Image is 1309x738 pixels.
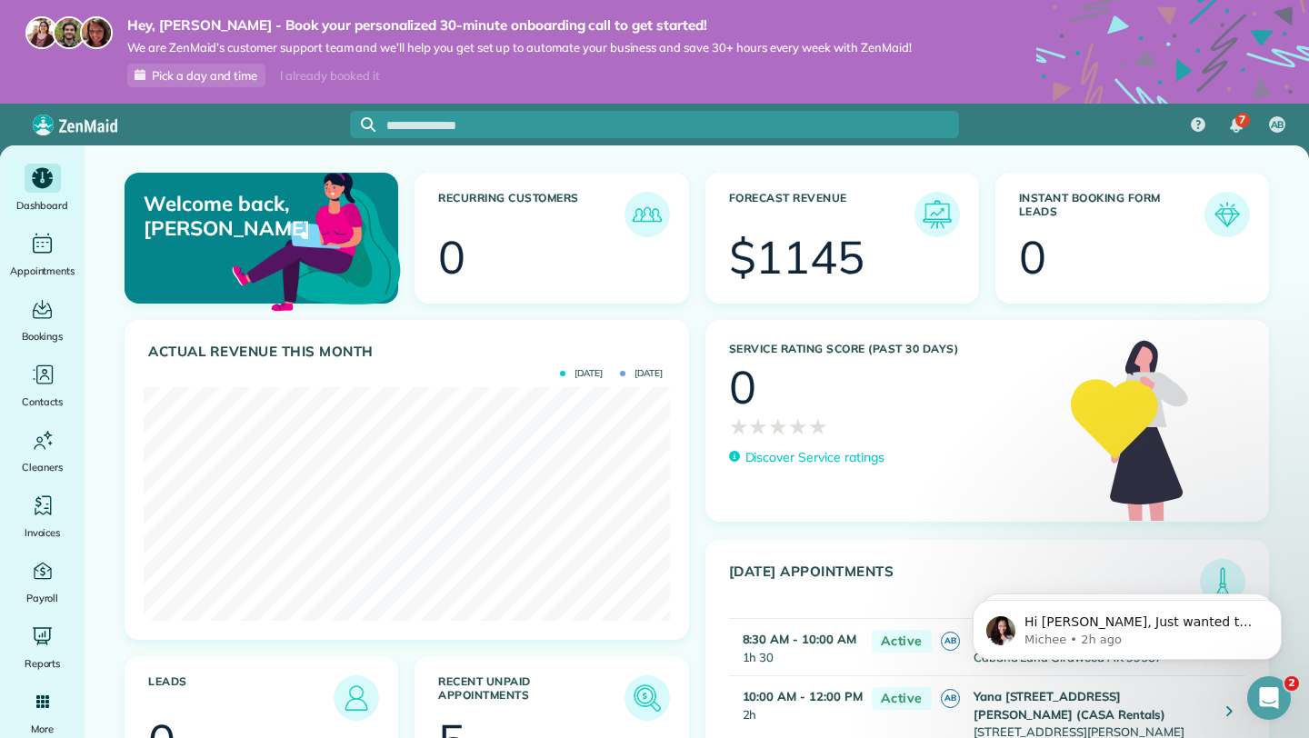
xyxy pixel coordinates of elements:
a: Bookings [7,294,77,345]
a: Cleaners [7,425,77,476]
span: Cleaners [22,458,63,476]
a: Contacts [7,360,77,411]
span: ★ [748,410,768,443]
a: Discover Service ratings [729,448,884,467]
h3: Leads [148,675,334,721]
span: Payroll [26,589,59,607]
a: Dashboard [7,164,77,214]
div: $1145 [729,234,865,280]
span: We are ZenMaid’s customer support team and we’ll help you get set up to automate your business an... [127,40,912,55]
div: 7 unread notifications [1217,105,1255,145]
img: icon_unpaid_appointments-47b8ce3997adf2238b356f14209ab4cced10bd1f174958f3ca8f1d0dd7fffeee.png [629,680,665,716]
a: Appointments [7,229,77,280]
img: dashboard_welcome-42a62b7d889689a78055ac9021e634bf52bae3f8056760290aed330b23ab8690.png [228,152,405,328]
p: Welcome back, [PERSON_NAME]! [144,192,308,240]
iframe: Intercom notifications message [945,562,1309,689]
span: Bookings [22,327,64,345]
h3: Forecast Revenue [729,192,914,237]
h3: Service Rating score (past 30 days) [729,343,1054,355]
img: icon_leads-1bed01f49abd5b7fead27621c3d59655bb73ed531f8eeb49469d10e621d6b896.png [338,680,375,716]
strong: Hey, [PERSON_NAME] - Book your personalized 30-minute onboarding call to get started! [127,16,912,35]
img: maria-72a9807cf96188c08ef61303f053569d2e2a8a1cde33d635c8a3ac13582a053d.jpg [25,16,58,49]
td: 1h 30 [729,619,863,676]
h3: Actual Revenue this month [148,344,670,360]
div: Close [319,7,352,40]
span: ★ [788,410,808,443]
img: icon_recurring_customers-cf858462ba22bcd05b5a5880d41d6543d210077de5bb9ebc9590e49fd87d84ed.png [629,196,665,233]
span: ★ [808,410,828,443]
svg: Focus search [361,117,375,132]
h3: Recent unpaid appointments [438,675,624,721]
img: icon_form_leads-04211a6a04a5b2264e4ee56bc0799ec3eb69b7e499cbb523a139df1d13a81ae0.png [1209,196,1245,233]
span: AB [941,689,960,708]
span: ★ [768,410,788,443]
div: I already booked it [269,65,390,87]
span: AB [1271,118,1284,133]
span: 7 [1239,113,1245,127]
div: 0 [1019,234,1046,280]
span: ★ [729,410,749,443]
h3: Instant Booking Form Leads [1019,192,1204,237]
span: Reports [25,654,61,673]
span: [DATE] [560,369,603,378]
span: Appointments [10,262,75,280]
span: More [31,720,54,738]
span: Contacts [22,393,63,411]
img: michelle-19f622bdf1676172e81f8f8fba1fb50e276960ebfe0243fe18214015130c80e4.jpg [80,16,113,49]
span: 2 [1284,676,1299,691]
span: Hi [PERSON_NAME], Just wanted to add that you can enter multiple addresses for one customer. Sinc... [79,53,306,212]
img: icon_forecast_revenue-8c13a41c7ed35a8dcfafea3cbb826a0462acb37728057bba2d056411b612bbbe.png [919,196,955,233]
iframe: Intercom live chat [1247,676,1291,720]
a: Payroll [7,556,77,607]
div: 0 [438,234,465,280]
span: Active [872,630,932,653]
a: Reports [7,622,77,673]
h3: [DATE] Appointments [729,563,1201,604]
strong: 10:00 AM - 12:00 PM [743,689,863,703]
a: Pick a day and time [127,64,265,87]
strong: Yana [STREET_ADDRESS][PERSON_NAME] (CASA Rentals) [974,689,1165,722]
nav: Main [1176,104,1309,145]
span: AB [941,632,960,651]
span: [DATE] [620,369,663,378]
p: Discover Service ratings [745,448,884,467]
button: go back [12,7,46,42]
strong: 8:30 AM - 10:00 AM [743,632,856,646]
a: Invoices [7,491,77,542]
button: Focus search [350,117,375,132]
span: Active [872,687,932,710]
div: 0 [729,364,756,410]
h3: Recurring Customers [438,192,624,237]
p: Message from Michee, sent 2h ago [79,70,314,86]
span: Dashboard [16,196,68,214]
button: Expand window [285,7,319,42]
img: jorge-587dff0eeaa6aab1f244e6dc62b8924c3b6ad411094392a53c71c6c4a576187d.jpg [53,16,85,49]
span: Invoices [25,524,61,542]
span: Pick a day and time [152,68,257,83]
